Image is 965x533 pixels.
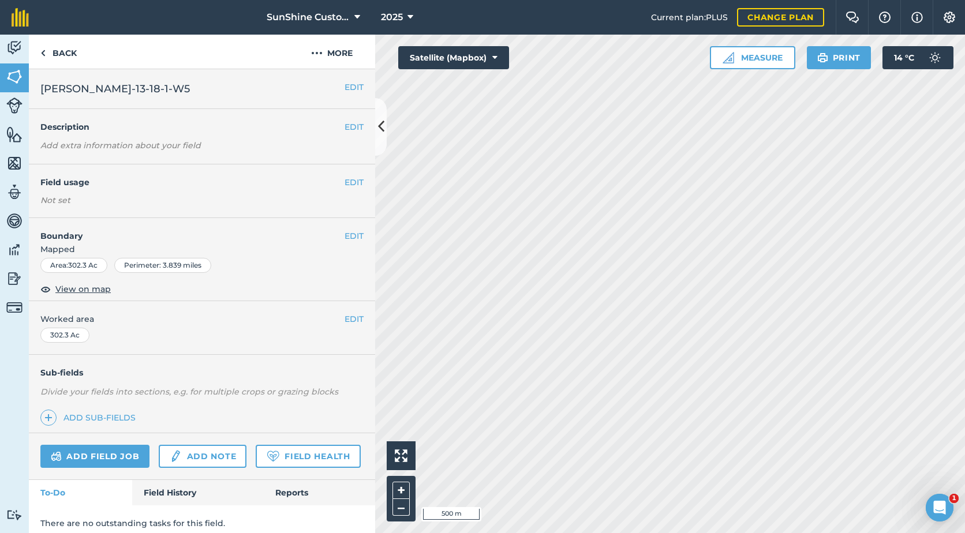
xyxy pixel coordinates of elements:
[894,46,914,69] span: 14 ° C
[40,282,111,296] button: View on map
[29,35,88,69] a: Back
[949,494,959,503] span: 1
[710,46,795,69] button: Measure
[723,52,734,63] img: Ruler icon
[311,46,323,60] img: svg+xml;base64,PHN2ZyB4bWxucz0iaHR0cDovL3d3dy53My5vcmcvMjAwMC9zdmciIHdpZHRoPSIyMCIgaGVpZ2h0PSIyNC...
[29,480,132,505] a: To-Do
[40,386,338,397] em: Divide your fields into sections, e.g. for multiple crops or grazing blocks
[6,509,23,520] img: svg+xml;base64,PD94bWwgdmVyc2lvbj0iMS4wIiBlbmNvZGluZz0idXRmLTgiPz4KPCEtLSBHZW5lcmF0b3I6IEFkb2JlIE...
[651,11,728,24] span: Current plan : PLUS
[392,499,410,516] button: –
[392,482,410,499] button: +
[289,35,375,69] button: More
[6,212,23,230] img: svg+xml;base64,PD94bWwgdmVyc2lvbj0iMS4wIiBlbmNvZGluZz0idXRmLTgiPz4KPCEtLSBHZW5lcmF0b3I6IEFkb2JlIE...
[882,46,953,69] button: 14 °C
[114,258,211,273] div: Perimeter : 3.839 miles
[942,12,956,23] img: A cog icon
[6,97,23,114] img: svg+xml;base64,PD94bWwgdmVyc2lvbj0iMS4wIiBlbmNvZGluZz0idXRmLTgiPz4KPCEtLSBHZW5lcmF0b3I6IEFkb2JlIE...
[6,68,23,85] img: svg+xml;base64,PHN2ZyB4bWxucz0iaHR0cDovL3d3dy53My5vcmcvMjAwMC9zdmciIHdpZHRoPSI1NiIgaGVpZ2h0PSI2MC...
[29,218,345,242] h4: Boundary
[6,241,23,258] img: svg+xml;base64,PD94bWwgdmVyc2lvbj0iMS4wIiBlbmNvZGluZz0idXRmLTgiPz4KPCEtLSBHZW5lcmF0b3I6IEFkb2JlIE...
[345,176,364,189] button: EDIT
[923,46,947,69] img: svg+xml;base64,PD94bWwgdmVyc2lvbj0iMS4wIiBlbmNvZGluZz0idXRmLTgiPz4KPCEtLSBHZW5lcmF0b3I6IEFkb2JlIE...
[345,313,364,325] button: EDIT
[40,313,364,325] span: Worked area
[817,51,828,65] img: svg+xml;base64,PHN2ZyB4bWxucz0iaHR0cDovL3d3dy53My5vcmcvMjAwMC9zdmciIHdpZHRoPSIxOSIgaGVpZ2h0PSIyNC...
[29,366,375,379] h4: Sub-fields
[737,8,824,27] a: Change plan
[6,299,23,316] img: svg+xml;base64,PD94bWwgdmVyc2lvbj0iMS4wIiBlbmNvZGluZz0idXRmLTgiPz4KPCEtLSBHZW5lcmF0b3I6IEFkb2JlIE...
[40,445,149,468] a: Add field job
[40,194,364,206] div: Not set
[40,282,51,296] img: svg+xml;base64,PHN2ZyB4bWxucz0iaHR0cDovL3d3dy53My5vcmcvMjAwMC9zdmciIHdpZHRoPSIxOCIgaGVpZ2h0PSIyNC...
[345,230,364,242] button: EDIT
[345,81,364,93] button: EDIT
[398,46,509,69] button: Satellite (Mapbox)
[40,46,46,60] img: svg+xml;base64,PHN2ZyB4bWxucz0iaHR0cDovL3d3dy53My5vcmcvMjAwMC9zdmciIHdpZHRoPSI5IiBoZWlnaHQ9IjI0Ii...
[40,121,364,133] h4: Description
[878,12,892,23] img: A question mark icon
[807,46,872,69] button: Print
[55,283,111,295] span: View on map
[44,411,53,425] img: svg+xml;base64,PHN2ZyB4bWxucz0iaHR0cDovL3d3dy53My5vcmcvMjAwMC9zdmciIHdpZHRoPSIxNCIgaGVpZ2h0PSIyNC...
[6,39,23,57] img: svg+xml;base64,PD94bWwgdmVyc2lvbj0iMS4wIiBlbmNvZGluZz0idXRmLTgiPz4KPCEtLSBHZW5lcmF0b3I6IEFkb2JlIE...
[40,410,140,426] a: Add sub-fields
[29,243,375,256] span: Mapped
[12,8,29,27] img: fieldmargin Logo
[40,258,107,273] div: Area : 302.3 Ac
[40,328,89,343] div: 302.3 Ac
[6,126,23,143] img: svg+xml;base64,PHN2ZyB4bWxucz0iaHR0cDovL3d3dy53My5vcmcvMjAwMC9zdmciIHdpZHRoPSI1NiIgaGVpZ2h0PSI2MC...
[381,10,403,24] span: 2025
[51,449,62,463] img: svg+xml;base64,PD94bWwgdmVyc2lvbj0iMS4wIiBlbmNvZGluZz0idXRmLTgiPz4KPCEtLSBHZW5lcmF0b3I6IEFkb2JlIE...
[132,480,263,505] a: Field History
[6,155,23,172] img: svg+xml;base64,PHN2ZyB4bWxucz0iaHR0cDovL3d3dy53My5vcmcvMjAwMC9zdmciIHdpZHRoPSI1NiIgaGVpZ2h0PSI2MC...
[846,12,859,23] img: Two speech bubbles overlapping with the left bubble in the forefront
[169,449,182,463] img: svg+xml;base64,PD94bWwgdmVyc2lvbj0iMS4wIiBlbmNvZGluZz0idXRmLTgiPz4KPCEtLSBHZW5lcmF0b3I6IEFkb2JlIE...
[40,176,345,189] h4: Field usage
[159,445,246,468] a: Add note
[267,10,350,24] span: SunShine Custom Farming LTD.
[40,81,190,97] span: [PERSON_NAME]-13-18-1-W5
[40,517,364,530] p: There are no outstanding tasks for this field.
[6,270,23,287] img: svg+xml;base64,PD94bWwgdmVyc2lvbj0iMS4wIiBlbmNvZGluZz0idXRmLTgiPz4KPCEtLSBHZW5lcmF0b3I6IEFkb2JlIE...
[264,480,375,505] a: Reports
[256,445,360,468] a: Field Health
[395,449,407,462] img: Four arrows, one pointing top left, one top right, one bottom right and the last bottom left
[6,183,23,201] img: svg+xml;base64,PD94bWwgdmVyc2lvbj0iMS4wIiBlbmNvZGluZz0idXRmLTgiPz4KPCEtLSBHZW5lcmF0b3I6IEFkb2JlIE...
[40,140,201,151] em: Add extra information about your field
[926,494,953,521] iframe: Intercom live chat
[345,121,364,133] button: EDIT
[911,10,923,24] img: svg+xml;base64,PHN2ZyB4bWxucz0iaHR0cDovL3d3dy53My5vcmcvMjAwMC9zdmciIHdpZHRoPSIxNyIgaGVpZ2h0PSIxNy...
